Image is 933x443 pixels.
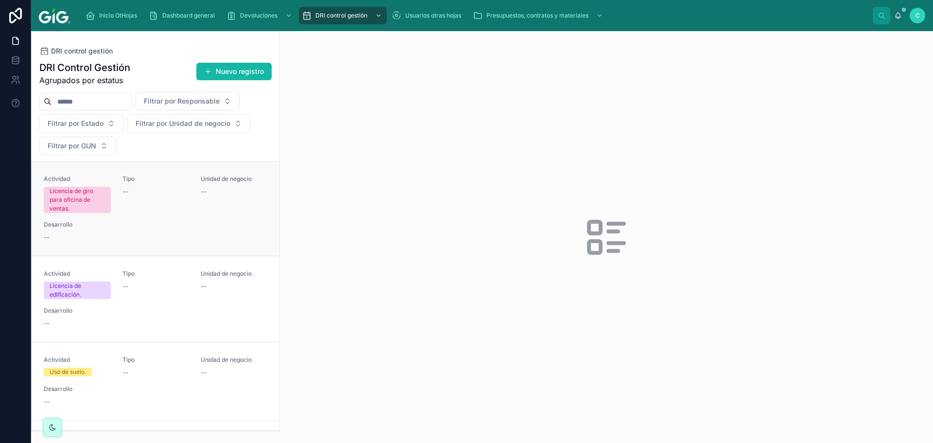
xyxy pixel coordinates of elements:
[405,12,461,19] span: Usuarios otras hojas
[44,385,111,393] span: Desarrollo
[39,114,123,133] button: Select Button
[122,356,190,364] span: Tipo
[122,187,128,196] span: --
[32,342,279,420] a: ActividadUso de suelo.Tipo--Unidad de negocio--Desarrollo--
[201,187,207,196] span: --
[39,8,70,23] img: App logo
[78,5,873,26] div: scrollable content
[50,187,105,213] div: Licencia de giro para oficina de ventas.
[39,137,116,155] button: Select Button
[44,397,50,407] span: --
[916,12,920,19] span: C
[50,368,86,376] div: Uso de suelo.
[136,119,230,128] span: Filtrar por Unidad de negocio
[44,270,111,278] span: Actividad
[32,256,279,342] a: ActividadLicencia de edificación.Tipo--Unidad de negocio--Desarrollo--
[146,7,222,24] a: Dashboard general
[122,368,128,377] span: --
[32,161,279,256] a: ActividadLicencia de giro para oficina de ventas.Tipo--Unidad de negocio--Desarrollo--
[39,46,113,56] a: DRI control gestión
[44,175,111,183] span: Actividad
[127,114,250,133] button: Select Button
[201,356,268,364] span: Unidad de negocio
[299,7,387,24] a: DRI control gestión
[122,175,190,183] span: Tipo
[44,356,111,364] span: Actividad
[83,7,144,24] a: Inicio OtHojas
[201,282,207,291] span: --
[201,368,207,377] span: --
[48,141,96,151] span: Filtrar por GUN
[486,12,588,19] span: Presupuestos, contratos y materiales
[39,74,130,86] span: Agrupados por estatus
[196,63,272,80] button: Nuevo registro
[48,119,104,128] span: Filtrar por Estado
[39,61,130,74] h1: DRI Control Gestión
[162,12,215,19] span: Dashboard general
[122,282,128,291] span: --
[44,221,111,229] span: Desarrollo
[240,12,277,19] span: Devoluciones
[201,175,268,183] span: Unidad de negocio
[136,92,240,110] button: Select Button
[201,270,268,278] span: Unidad de negocio
[315,12,367,19] span: DRI control gestión
[44,232,50,242] span: --
[389,7,468,24] a: Usuarios otras hojas
[51,46,113,56] span: DRI control gestión
[50,282,105,299] div: Licencia de edificación.
[224,7,297,24] a: Devoluciones
[122,270,190,278] span: Tipo
[44,319,50,328] span: --
[99,12,137,19] span: Inicio OtHojas
[144,96,220,106] span: Filtrar por Responsable
[44,307,111,315] span: Desarrollo
[470,7,608,24] a: Presupuestos, contratos y materiales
